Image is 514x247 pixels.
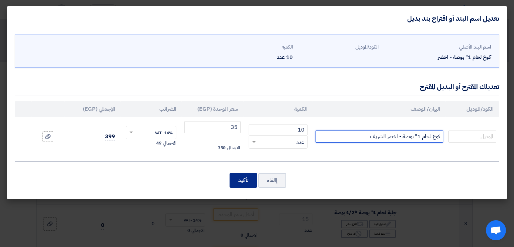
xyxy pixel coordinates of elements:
[243,101,313,117] th: الكمية
[212,53,293,61] div: 10 عدد
[296,139,304,146] span: عدد
[384,53,491,61] div: كوع لحام 1" بوصة - اخضر
[448,131,496,143] input: الموديل
[212,43,293,51] div: الكمية
[120,101,182,117] th: الضرائب
[486,220,506,240] a: Open chat
[384,43,491,51] div: اسم البند الأصلي
[313,101,446,117] th: البيان/الوصف
[407,14,499,23] h4: تعديل اسم البند أو اقتراح بند بديل
[64,101,120,117] th: الإجمالي (EGP)
[218,145,226,151] span: 350
[298,43,378,51] div: الكود/الموديل
[105,133,115,141] span: 399
[230,173,257,188] button: تأكيد
[446,101,499,117] th: الكود/الموديل
[184,121,240,133] input: أدخل سعر الوحدة
[126,126,176,139] ng-select: VAT
[249,125,308,135] input: RFQ_STEP1.ITEMS.2.AMOUNT_TITLE
[420,82,499,92] div: تعديلك المقترح أو البديل المقترح
[163,140,176,147] span: الاجمالي
[156,140,162,147] span: 49
[316,131,443,143] input: Add Item Description
[227,145,240,151] span: الاجمالي
[258,173,286,188] button: إالغاء
[182,101,243,117] th: سعر الوحدة (EGP)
